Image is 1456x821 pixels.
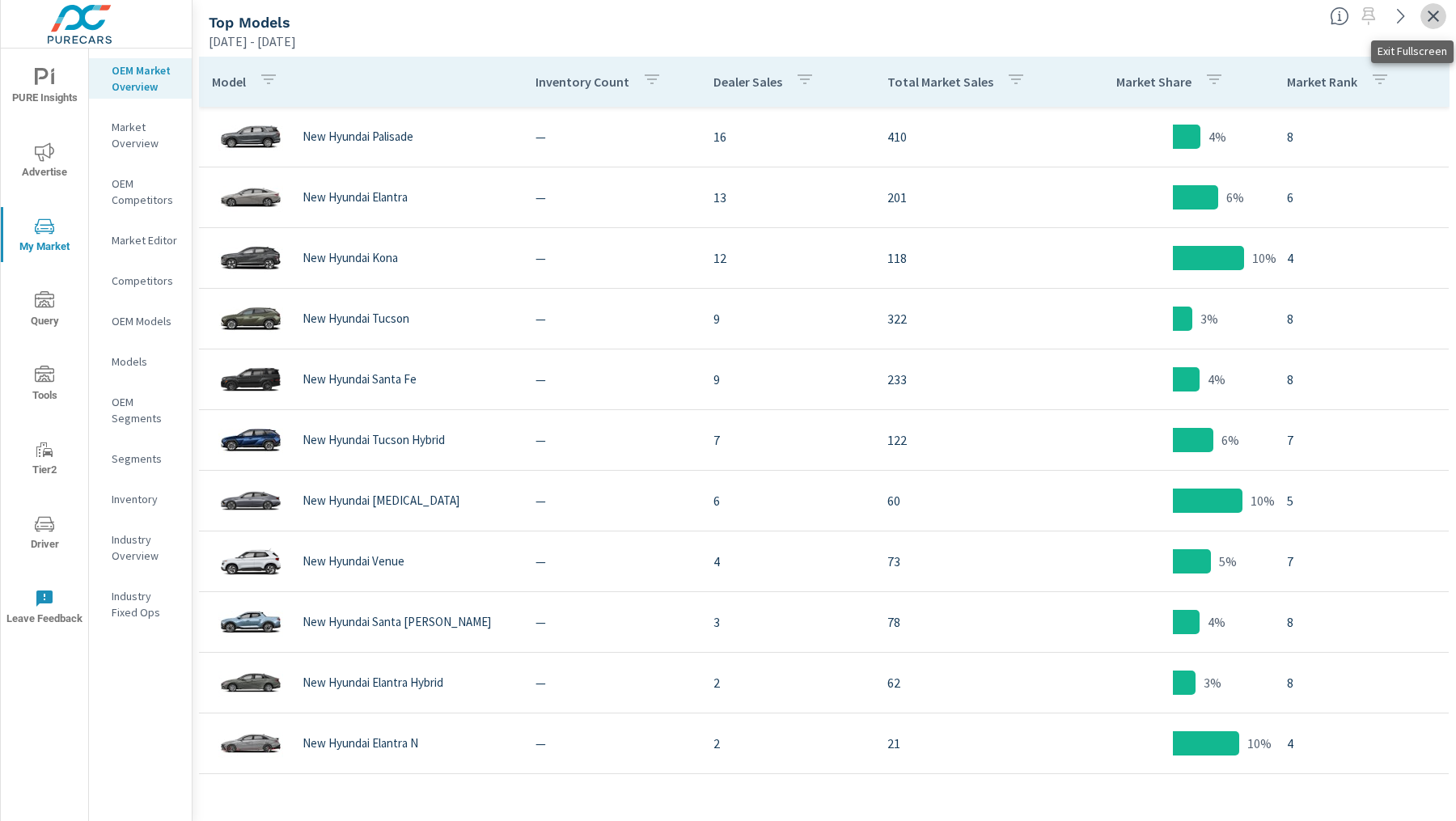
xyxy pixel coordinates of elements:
div: OEM Segments [89,390,192,430]
p: 4 [713,552,862,571]
p: New Hyundai Santa Fe [303,372,417,387]
p: 16 [713,127,862,146]
p: 9 [713,309,862,328]
p: Inventory Count [535,74,629,90]
p: 3% [1200,309,1218,328]
p: 3 [713,612,862,632]
p: Market Rank [1287,74,1357,90]
p: Segments [112,451,179,467]
p: 73 [887,552,1059,571]
p: 233 [887,370,1059,389]
p: New Hyundai Venue [303,554,404,569]
p: New Hyundai [MEDICAL_DATA] [303,493,459,508]
p: — [535,673,688,692]
p: New Hyundai Palisade [303,129,413,144]
p: Industry Overview [112,531,179,564]
p: — [535,248,688,268]
div: Industry Overview [89,527,192,568]
div: Models [89,349,192,374]
p: 4 [1287,734,1436,753]
p: New Hyundai Kona [303,251,398,265]
img: glamour [218,416,283,464]
p: 12 [713,248,862,268]
p: 3% [1204,673,1221,692]
p: Total Market Sales [887,74,993,90]
p: — [535,127,688,146]
div: Segments [89,446,192,471]
span: My Market [6,217,83,256]
p: — [535,309,688,328]
p: [DATE] - [DATE] [209,32,296,51]
p: OEM Segments [112,394,179,426]
p: 7 [1287,430,1436,450]
p: 78 [887,612,1059,632]
p: 2 [713,673,862,692]
p: 21 [887,734,1059,753]
p: Market Share [1116,74,1191,90]
p: 4 [1287,248,1436,268]
p: 322 [887,309,1059,328]
p: 7 [1287,552,1436,571]
p: — [535,430,688,450]
p: 6% [1221,430,1239,450]
span: Advertise [6,142,83,182]
p: 118 [887,248,1059,268]
p: OEM Competitors [112,176,179,208]
div: Market Overview [89,115,192,155]
span: PURE Insights [6,68,83,108]
p: — [535,734,688,753]
img: glamour [218,719,283,768]
p: — [535,370,688,389]
p: 8 [1287,612,1436,632]
p: 2 [713,734,862,753]
p: 6 [713,491,862,510]
p: 5 [1287,491,1436,510]
div: nav menu [1,49,88,644]
div: Market Editor [89,228,192,252]
img: glamour [218,234,283,282]
p: 8 [1287,370,1436,389]
p: OEM Models [112,313,179,329]
span: Query [6,291,83,331]
img: glamour [218,173,283,222]
p: 9 [713,370,862,389]
p: Dealer Sales [713,74,782,90]
p: — [535,552,688,571]
p: New Hyundai Elantra Hybrid [303,675,443,690]
p: 122 [887,430,1059,450]
p: 10% [1251,491,1275,510]
p: OEM Market Overview [112,62,179,95]
p: New Hyundai Elantra N [303,736,418,751]
img: glamour [218,537,283,586]
p: 10% [1247,734,1272,753]
p: New Hyundai Santa [PERSON_NAME] [303,615,491,629]
p: 6 [1287,188,1436,207]
h5: Top Models [209,14,290,31]
p: — [535,612,688,632]
p: Model [212,74,246,90]
p: 8 [1287,309,1436,328]
p: New Hyundai Tucson [303,311,409,326]
p: — [535,491,688,510]
p: 13 [713,188,862,207]
div: Competitors [89,269,192,293]
p: 8 [1287,673,1436,692]
p: 60 [887,491,1059,510]
p: Inventory [112,491,179,507]
p: 4% [1208,370,1225,389]
p: Market Editor [112,232,179,248]
p: New Hyundai Elantra [303,190,408,205]
p: 201 [887,188,1059,207]
p: Industry Fixed Ops [112,588,179,620]
p: 410 [887,127,1059,146]
p: Market Overview [112,119,179,151]
img: glamour [218,658,283,707]
p: 8 [1287,127,1436,146]
img: glamour [218,476,283,525]
p: 4% [1208,612,1225,632]
p: 6% [1226,188,1244,207]
img: glamour [218,112,283,161]
span: Tier2 [6,440,83,480]
p: Competitors [112,273,179,289]
span: Leave Feedback [6,589,83,628]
